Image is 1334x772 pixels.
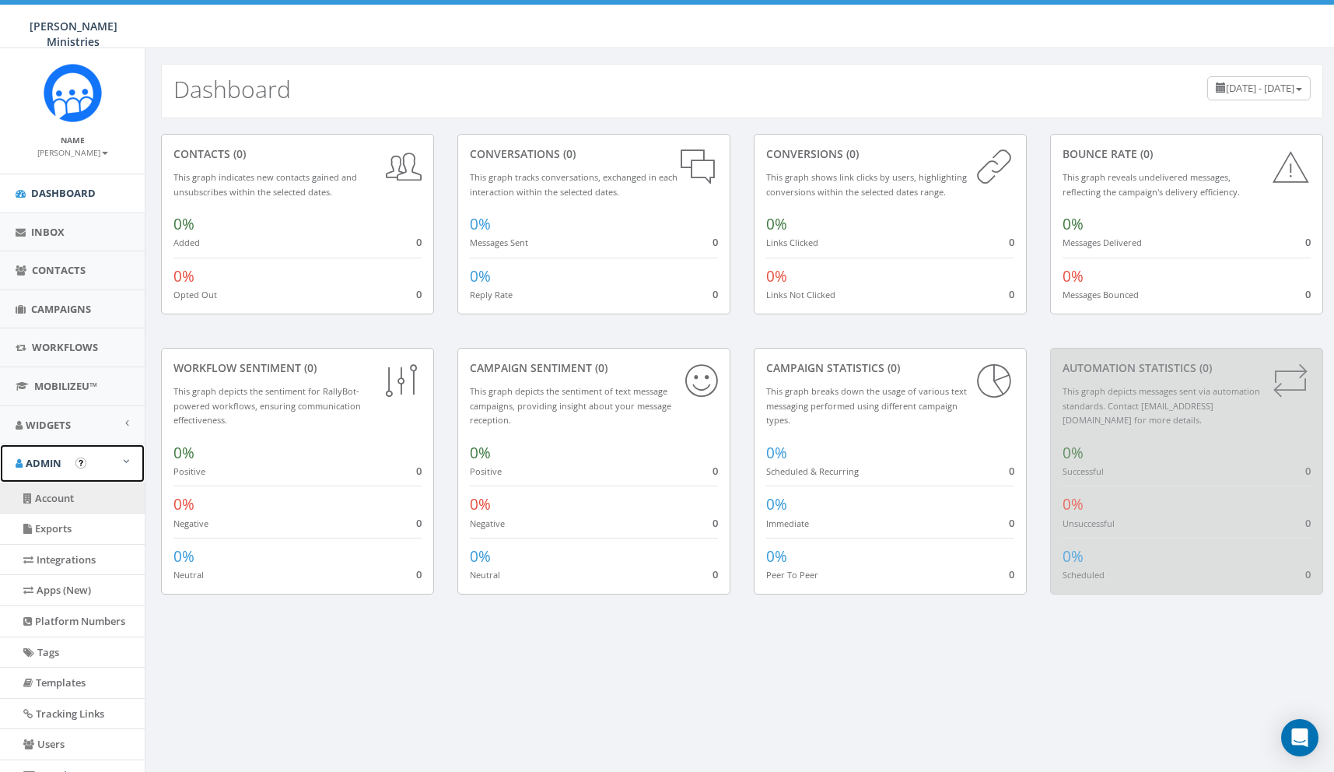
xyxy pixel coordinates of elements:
[766,266,787,286] span: 0%
[884,360,900,375] span: (0)
[34,379,97,393] span: MobilizeU™
[31,225,65,239] span: Inbox
[1305,287,1311,301] span: 0
[766,518,809,529] small: Immediate
[230,146,246,161] span: (0)
[32,340,98,354] span: Workflows
[1226,81,1294,95] span: [DATE] - [DATE]
[1009,287,1014,301] span: 0
[37,147,108,158] small: [PERSON_NAME]
[1063,443,1084,463] span: 0%
[560,146,576,161] span: (0)
[1063,171,1240,198] small: This graph reveals undelivered messages, reflecting the campaign's delivery efficiency.
[1009,464,1014,478] span: 0
[1137,146,1153,161] span: (0)
[1009,235,1014,249] span: 0
[1063,360,1311,376] div: Automation Statistics
[766,546,787,567] span: 0%
[1063,214,1084,234] span: 0%
[1063,465,1104,477] small: Successful
[1281,719,1318,756] div: Open Intercom Messenger
[713,464,718,478] span: 0
[766,289,835,300] small: Links Not Clicked
[173,171,357,198] small: This graph indicates new contacts gained and unsubscribes within the selected dates.
[44,64,102,122] img: Rally_Corp_Icon.png
[713,235,718,249] span: 0
[30,19,117,49] span: [PERSON_NAME] Ministries
[843,146,859,161] span: (0)
[592,360,607,375] span: (0)
[766,146,1014,162] div: conversions
[1063,146,1311,162] div: Bounce Rate
[1063,569,1105,581] small: Scheduled
[1063,494,1084,514] span: 0%
[1063,289,1139,300] small: Messages Bounced
[1305,464,1311,478] span: 0
[470,237,528,248] small: Messages Sent
[1063,546,1084,567] span: 0%
[416,287,422,301] span: 0
[470,146,718,162] div: conversations
[26,456,61,470] span: Admin
[1063,266,1084,286] span: 0%
[470,465,502,477] small: Positive
[1305,567,1311,581] span: 0
[173,289,217,300] small: Opted Out
[470,385,671,426] small: This graph depicts the sentiment of text message campaigns, providing insight about your message ...
[173,360,422,376] div: Workflow Sentiment
[1196,360,1212,375] span: (0)
[1305,235,1311,249] span: 0
[766,214,787,234] span: 0%
[470,546,491,567] span: 0%
[470,360,718,376] div: Campaign Sentiment
[31,186,96,200] span: Dashboard
[470,214,491,234] span: 0%
[173,546,194,567] span: 0%
[173,443,194,463] span: 0%
[173,146,422,162] div: contacts
[37,145,108,159] a: [PERSON_NAME]
[713,567,718,581] span: 0
[416,464,422,478] span: 0
[766,569,818,581] small: Peer To Peer
[1009,567,1014,581] span: 0
[173,214,194,234] span: 0%
[416,567,422,581] span: 0
[1063,518,1115,529] small: Unsuccessful
[173,266,194,286] span: 0%
[173,465,205,477] small: Positive
[26,418,71,432] span: Widgets
[766,237,818,248] small: Links Clicked
[766,360,1014,376] div: Campaign Statistics
[470,171,678,198] small: This graph tracks conversations, exchanged in each interaction within the selected dates.
[470,289,513,300] small: Reply Rate
[31,302,91,316] span: Campaigns
[416,235,422,249] span: 0
[301,360,317,375] span: (0)
[766,171,967,198] small: This graph shows link clicks by users, highlighting conversions within the selected dates range.
[173,385,361,426] small: This graph depicts the sentiment for RallyBot-powered workflows, ensuring communication effective...
[766,443,787,463] span: 0%
[32,263,86,277] span: Contacts
[766,494,787,514] span: 0%
[470,443,491,463] span: 0%
[470,494,491,514] span: 0%
[173,76,291,102] h2: Dashboard
[173,237,200,248] small: Added
[173,569,204,581] small: Neutral
[470,266,491,286] span: 0%
[470,569,500,581] small: Neutral
[173,494,194,514] span: 0%
[1063,385,1260,426] small: This graph depicts messages sent via automation standards. Contact [EMAIL_ADDRESS][DOMAIN_NAME] f...
[416,516,422,530] span: 0
[1305,516,1311,530] span: 0
[61,135,85,146] small: Name
[470,518,505,529] small: Negative
[75,458,86,468] button: Open In-App Guide
[173,518,208,529] small: Negative
[713,516,718,530] span: 0
[1009,516,1014,530] span: 0
[766,385,967,426] small: This graph breaks down the usage of various text messaging performed using different campaign types.
[766,465,859,477] small: Scheduled & Recurring
[1063,237,1142,248] small: Messages Delivered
